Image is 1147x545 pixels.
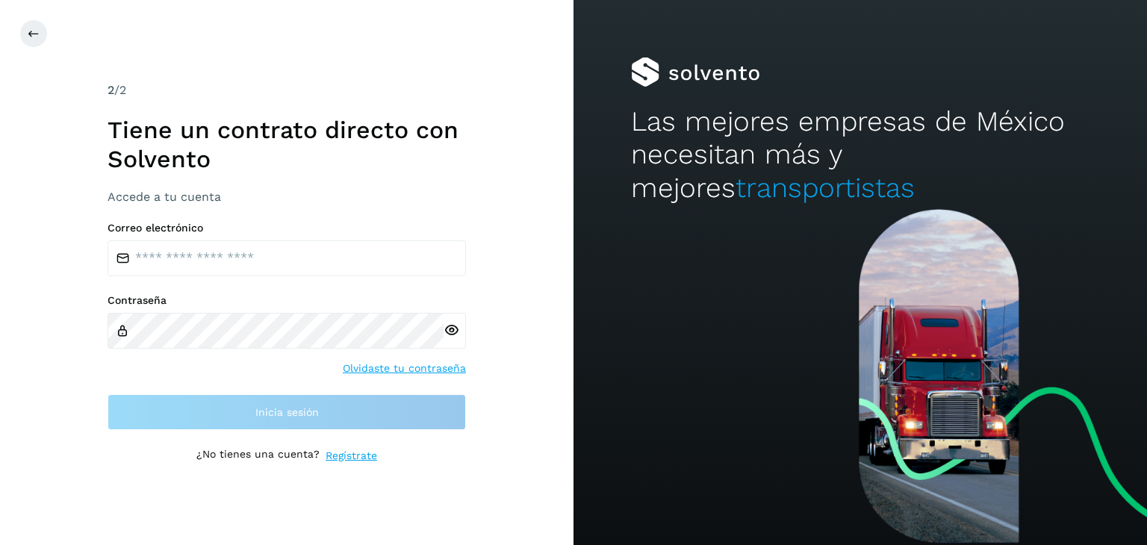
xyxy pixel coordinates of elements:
[255,407,319,417] span: Inicia sesión
[108,294,466,307] label: Contraseña
[326,448,377,464] a: Regístrate
[196,448,320,464] p: ¿No tienes una cuenta?
[343,361,466,376] a: Olvidaste tu contraseña
[108,394,466,430] button: Inicia sesión
[736,172,915,204] span: transportistas
[108,190,466,204] h3: Accede a tu cuenta
[108,81,466,99] div: /2
[108,83,114,97] span: 2
[631,105,1090,205] h2: Las mejores empresas de México necesitan más y mejores
[108,222,466,234] label: Correo electrónico
[108,116,466,173] h1: Tiene un contrato directo con Solvento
